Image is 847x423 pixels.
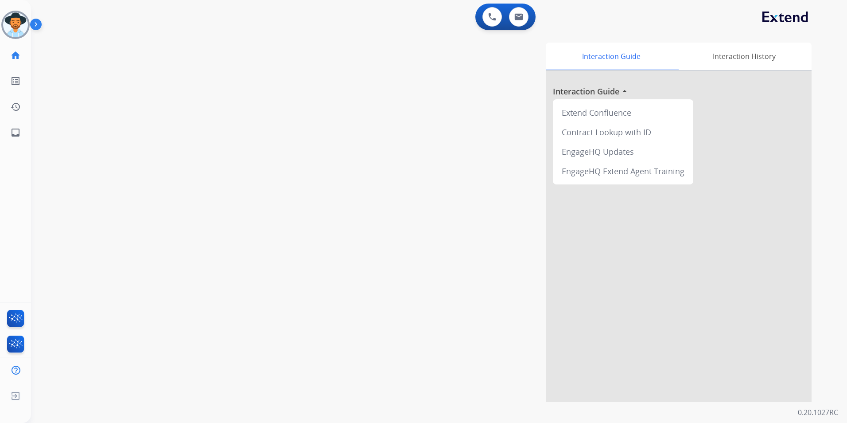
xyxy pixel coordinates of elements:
div: Interaction History [676,43,812,70]
div: Contract Lookup with ID [556,122,690,142]
div: EngageHQ Updates [556,142,690,161]
div: Interaction Guide [546,43,676,70]
mat-icon: home [10,50,21,61]
div: EngageHQ Extend Agent Training [556,161,690,181]
mat-icon: history [10,102,21,112]
div: Extend Confluence [556,103,690,122]
mat-icon: list_alt [10,76,21,86]
p: 0.20.1027RC [798,407,838,418]
img: avatar [3,12,28,37]
mat-icon: inbox [10,127,21,138]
